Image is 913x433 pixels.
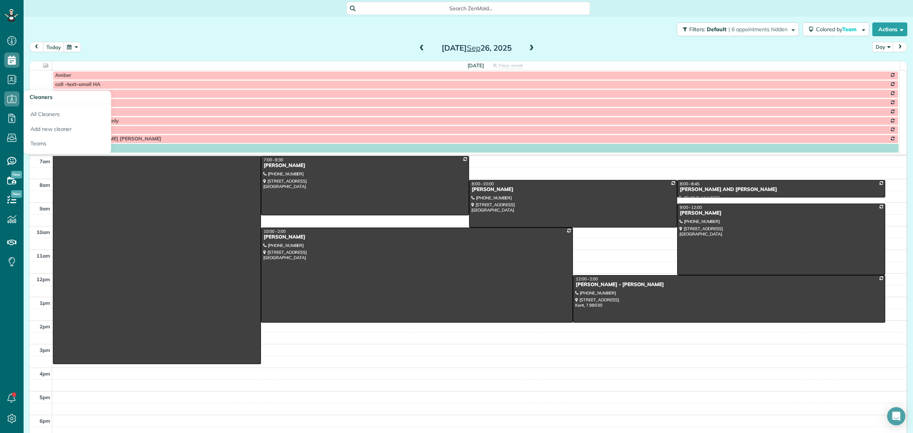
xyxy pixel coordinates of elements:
a: All Cleaners [24,104,111,122]
div: Open Intercom Messenger [887,407,905,425]
span: 12:00 - 2:00 [576,276,598,282]
span: Filters: [689,26,705,33]
button: today [43,42,64,52]
span: 2pm [40,323,50,330]
span: 10am [37,229,50,235]
div: [PERSON_NAME] [471,186,675,193]
div: [PERSON_NAME] [679,210,883,216]
span: 10:00 - 2:00 [264,229,286,234]
span: Default [707,26,727,33]
span: New [11,171,22,178]
span: 7am [40,158,50,164]
span: | 6 appointments hidden [728,26,787,33]
button: Filters: Default | 6 appointments hidden [677,22,799,36]
button: Day [872,42,894,52]
span: Sep [467,43,480,53]
span: 8:00 - 10:00 [472,181,494,186]
a: Filters: Default | 6 appointments hidden [673,22,799,36]
button: prev [29,42,44,52]
a: Teams [24,136,111,154]
span: 12pm [37,276,50,282]
span: 7:00 - 9:30 [264,157,283,162]
span: 3pm [40,347,50,353]
span: New [11,190,22,198]
span: 9am [40,205,50,212]
span: 8am [40,182,50,188]
span: 5pm [40,394,50,400]
div: [PERSON_NAME] - [PERSON_NAME] [575,282,883,288]
div: [PERSON_NAME] [263,162,467,169]
span: 9:00 - 12:00 [680,205,702,210]
button: next [893,42,907,52]
span: call -text-email HA [55,81,100,88]
span: Cleaners [30,94,52,100]
div: [PERSON_NAME] [263,234,571,240]
a: Add new cleaner [24,122,111,137]
div: [PERSON_NAME] AND [PERSON_NAME] [679,186,883,193]
span: Zoltan & [PERSON_NAME] [PERSON_NAME] [55,136,161,142]
span: Amber [55,72,71,78]
span: 8:00 - 8:45 [680,181,700,186]
span: 11am [37,253,50,259]
span: [DATE] [468,62,484,68]
span: 1pm [40,300,50,306]
span: 6pm [40,418,50,424]
span: View week [498,62,523,68]
span: Team [842,26,858,33]
span: [PERSON_NAME] Call only [55,118,119,124]
span: Colored by [816,26,859,33]
button: Actions [872,22,907,36]
h2: [DATE] 26, 2025 [429,44,524,52]
span: 4pm [40,371,50,377]
button: Colored byTeam [803,22,869,36]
